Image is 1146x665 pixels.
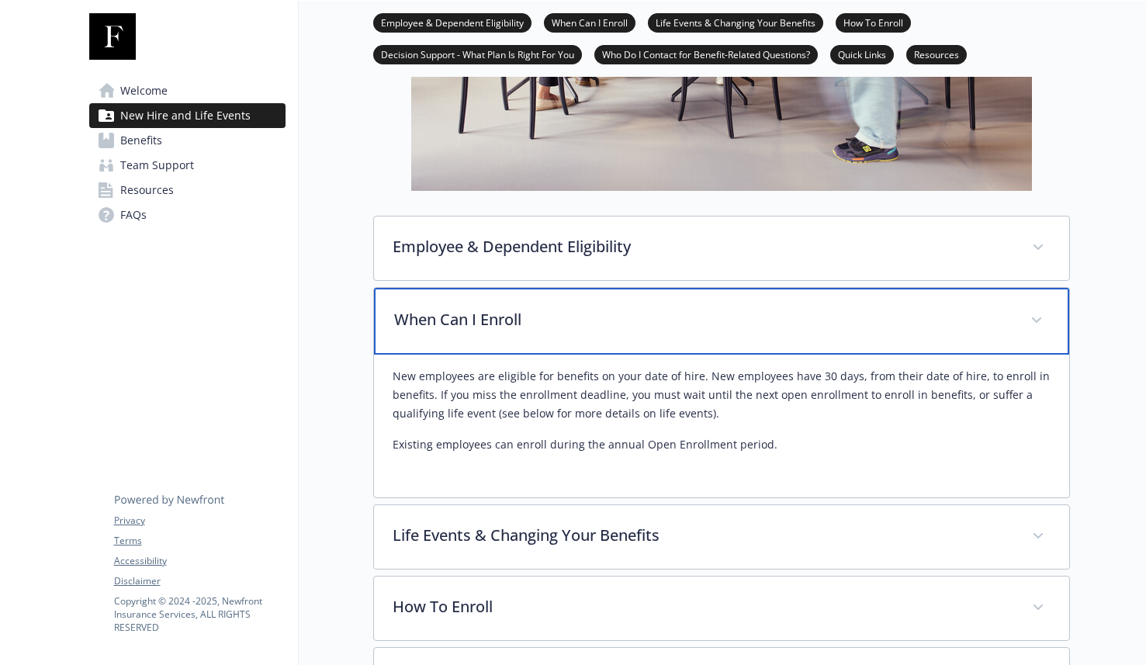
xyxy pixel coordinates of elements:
p: Copyright © 2024 - 2025 , Newfront Insurance Services, ALL RIGHTS RESERVED [114,594,285,634]
p: Existing employees can enroll during the annual Open Enrollment period. [393,435,1051,454]
span: Welcome [120,78,168,103]
a: Quick Links [830,47,894,61]
a: Welcome [89,78,286,103]
a: Terms [114,534,285,548]
a: Benefits [89,128,286,153]
a: Disclaimer [114,574,285,588]
p: New employees are eligible for benefits on your date of hire. New employees have 30 days, from th... [393,367,1051,423]
a: Accessibility [114,554,285,568]
div: How To Enroll [374,577,1069,640]
span: New Hire and Life Events [120,103,251,128]
a: FAQs [89,203,286,227]
a: Life Events & Changing Your Benefits [648,15,823,29]
a: How To Enroll [836,15,911,29]
a: Privacy [114,514,285,528]
div: Life Events & Changing Your Benefits [374,505,1069,569]
a: When Can I Enroll [544,15,635,29]
p: Life Events & Changing Your Benefits [393,524,1013,547]
span: Team Support [120,153,194,178]
a: Resources [906,47,967,61]
span: FAQs [120,203,147,227]
a: Who Do I Contact for Benefit-Related Questions? [594,47,818,61]
a: Team Support [89,153,286,178]
span: Resources [120,178,174,203]
div: Employee & Dependent Eligibility [374,216,1069,280]
a: Employee & Dependent Eligibility [373,15,531,29]
a: Decision Support - What Plan Is Right For You [373,47,582,61]
a: New Hire and Life Events [89,103,286,128]
a: Resources [89,178,286,203]
div: When Can I Enroll [374,288,1069,355]
p: Employee & Dependent Eligibility [393,235,1013,258]
div: When Can I Enroll [374,355,1069,497]
p: When Can I Enroll [394,308,1012,331]
p: How To Enroll [393,595,1013,618]
span: Benefits [120,128,162,153]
